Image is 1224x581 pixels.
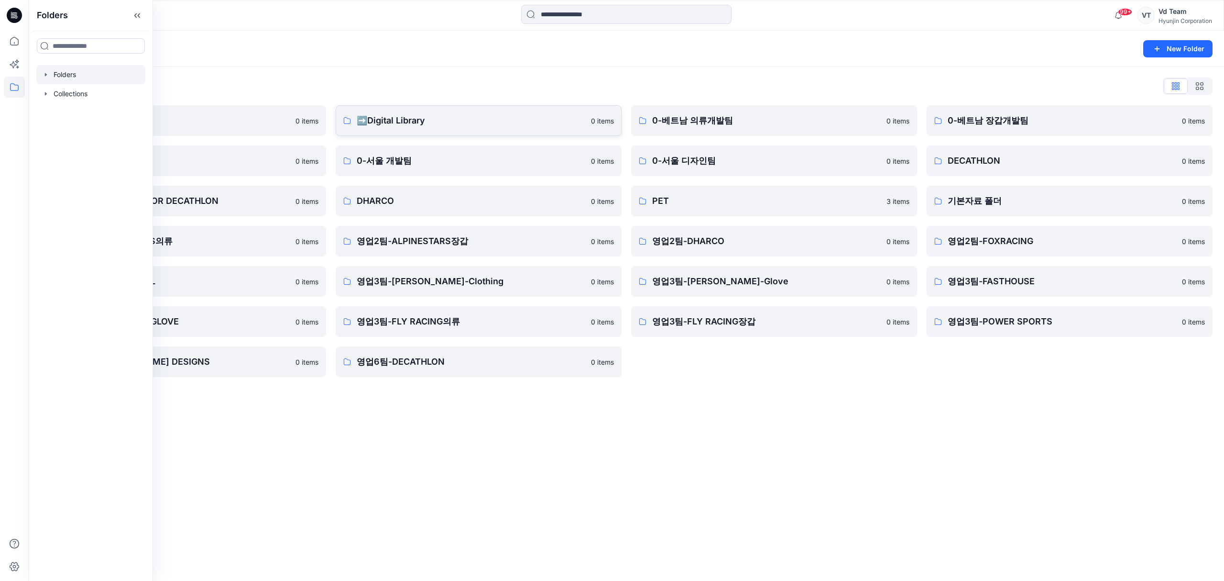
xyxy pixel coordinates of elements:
[357,154,585,168] p: 0-서울 개발팀
[591,156,614,166] p: 0 items
[336,346,622,377] a: 영업6팀-DECATHLON0 items
[40,266,326,297] a: 영업3팀-5.11 TACTICAL0 items
[40,145,326,176] a: 0-본사VD0 items
[1118,8,1132,16] span: 99+
[295,196,318,206] p: 0 items
[336,306,622,337] a: 영업3팀-FLY RACING의류0 items
[631,105,917,136] a: 0-베트남 의류개발팀0 items
[948,194,1176,208] p: 기본자료 폴더
[631,266,917,297] a: 영업3팀-[PERSON_NAME]-Glove0 items
[886,317,909,327] p: 0 items
[336,226,622,257] a: 영업2팀-ALPINESTARS장갑0 items
[591,116,614,126] p: 0 items
[295,277,318,287] p: 0 items
[40,306,326,337] a: 영업3팀-FASTHOUSE GLOVE0 items
[1158,17,1212,24] div: Hyunjin Corporation
[927,186,1213,216] a: 기본자료 폴더0 items
[295,116,318,126] p: 0 items
[652,194,881,208] p: PET
[927,306,1213,337] a: 영업3팀-POWER SPORTS0 items
[1182,317,1205,327] p: 0 items
[631,306,917,337] a: 영업3팀-FLY RACING장갑0 items
[61,355,290,369] p: 영업3팀-[PERSON_NAME] DESIGNS
[591,357,614,367] p: 0 items
[336,145,622,176] a: 0-서울 개발팀0 items
[1182,156,1205,166] p: 0 items
[652,275,881,288] p: 영업3팀-[PERSON_NAME]-Glove
[61,235,290,248] p: 영업2팀-ALPINESTARS의류
[61,154,290,168] p: 0-본사VD
[1158,6,1212,17] div: Vd Team
[652,114,881,127] p: 0-베트남 의류개발팀
[631,145,917,176] a: 0-서울 디자인팀0 items
[948,154,1176,168] p: DECATHLON
[40,186,326,216] a: DESIGN PROPOSAL FOR DECATHLON0 items
[295,357,318,367] p: 0 items
[948,114,1176,127] p: 0-베트남 장갑개발팀
[927,145,1213,176] a: DECATHLON0 items
[1182,196,1205,206] p: 0 items
[652,235,881,248] p: 영업2팀-DHARCO
[1182,236,1205,246] p: 0 items
[357,275,585,288] p: 영업3팀-[PERSON_NAME]-Clothing
[886,277,909,287] p: 0 items
[886,196,909,206] p: 3 items
[295,317,318,327] p: 0 items
[61,194,290,208] p: DESIGN PROPOSAL FOR DECATHLON
[591,236,614,246] p: 0 items
[591,317,614,327] p: 0 items
[357,355,585,369] p: 영업6팀-DECATHLON
[295,236,318,246] p: 0 items
[61,315,290,328] p: 영업3팀-FASTHOUSE GLOVE
[1137,7,1155,24] div: VT
[591,277,614,287] p: 0 items
[948,275,1176,288] p: 영업3팀-FASTHOUSE
[927,266,1213,297] a: 영업3팀-FASTHOUSE0 items
[336,266,622,297] a: 영업3팀-[PERSON_NAME]-Clothing0 items
[336,186,622,216] a: DHARCO0 items
[357,315,585,328] p: 영업3팀-FLY RACING의류
[61,114,290,127] p: ♻️Project
[631,186,917,216] a: PET3 items
[61,275,290,288] p: 영업3팀-5.11 TACTICAL
[1143,40,1213,57] button: New Folder
[652,154,881,168] p: 0-서울 디자인팀
[948,315,1176,328] p: 영업3팀-POWER SPORTS
[295,156,318,166] p: 0 items
[652,315,881,328] p: 영업3팀-FLY RACING장갑
[927,105,1213,136] a: 0-베트남 장갑개발팀0 items
[886,236,909,246] p: 0 items
[357,235,585,248] p: 영업2팀-ALPINESTARS장갑
[336,105,622,136] a: ➡️Digital Library0 items
[886,116,909,126] p: 0 items
[1182,116,1205,126] p: 0 items
[886,156,909,166] p: 0 items
[40,105,326,136] a: ♻️Project0 items
[631,226,917,257] a: 영업2팀-DHARCO0 items
[357,194,585,208] p: DHARCO
[1182,277,1205,287] p: 0 items
[927,226,1213,257] a: 영업2팀-FOXRACING0 items
[591,196,614,206] p: 0 items
[40,226,326,257] a: 영업2팀-ALPINESTARS의류0 items
[357,114,585,127] p: ➡️Digital Library
[948,235,1176,248] p: 영업2팀-FOXRACING
[40,346,326,377] a: 영업3팀-[PERSON_NAME] DESIGNS0 items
